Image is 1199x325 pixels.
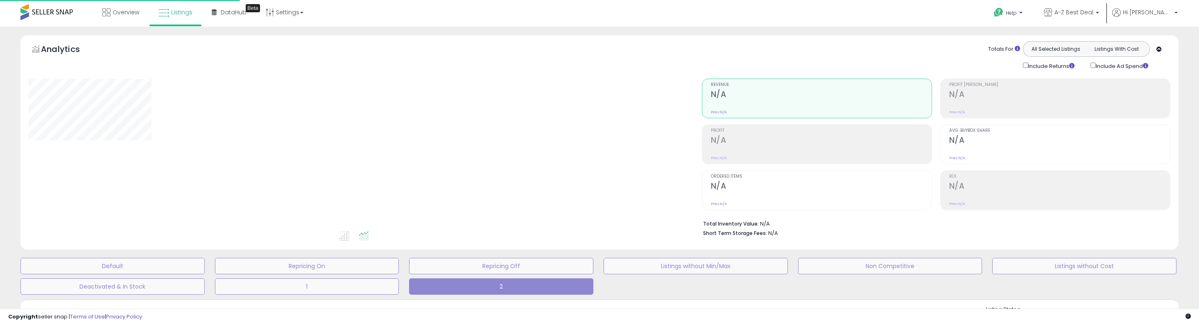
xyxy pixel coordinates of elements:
h2: N/A [711,90,932,101]
div: Include Ad Spend [1084,61,1161,70]
b: Total Inventory Value: [703,220,759,227]
a: Hi [PERSON_NAME] [1112,8,1178,27]
span: N/A [768,229,778,237]
h2: N/A [711,181,932,192]
span: Ordered Items [711,174,932,179]
span: Profit [PERSON_NAME] [949,83,1170,87]
b: Short Term Storage Fees: [703,230,767,237]
small: Prev: N/A [711,156,727,160]
span: ROI [949,174,1170,179]
span: Revenue [711,83,932,87]
small: Prev: N/A [711,201,727,206]
span: Help [1006,9,1017,16]
button: 1 [215,278,399,295]
h2: N/A [949,135,1170,147]
small: Prev: N/A [949,201,965,206]
h2: N/A [711,135,932,147]
small: Prev: N/A [711,110,727,115]
div: Totals For [988,45,1020,53]
span: Hi [PERSON_NAME] [1123,8,1172,16]
button: All Selected Listings [1025,44,1086,54]
button: Listings without Cost [992,258,1176,274]
button: Non Competitive [798,258,982,274]
button: Deactivated & In Stock [20,278,205,295]
div: Tooltip anchor [246,4,260,12]
button: Listings With Cost [1086,44,1147,54]
a: Help [987,1,1031,27]
button: Repricing Off [409,258,593,274]
h5: Analytics [41,43,96,57]
button: Repricing On [215,258,399,274]
span: DataHub [221,8,247,16]
span: A-Z Best Deal [1054,8,1093,16]
div: seller snap | | [8,313,142,321]
div: Include Returns [1017,61,1084,70]
span: Profit [711,129,932,133]
button: Listings without Min/Max [604,258,788,274]
button: Default [20,258,205,274]
small: Prev: N/A [949,156,965,160]
button: 2 [409,278,593,295]
h2: N/A [949,181,1170,192]
i: Get Help [993,7,1004,18]
small: Prev: N/A [949,110,965,115]
span: Avg. Buybox Share [949,129,1170,133]
li: N/A [703,218,1164,228]
h2: N/A [949,90,1170,101]
strong: Copyright [8,313,38,320]
span: Overview [113,8,139,16]
span: Listings [171,8,192,16]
